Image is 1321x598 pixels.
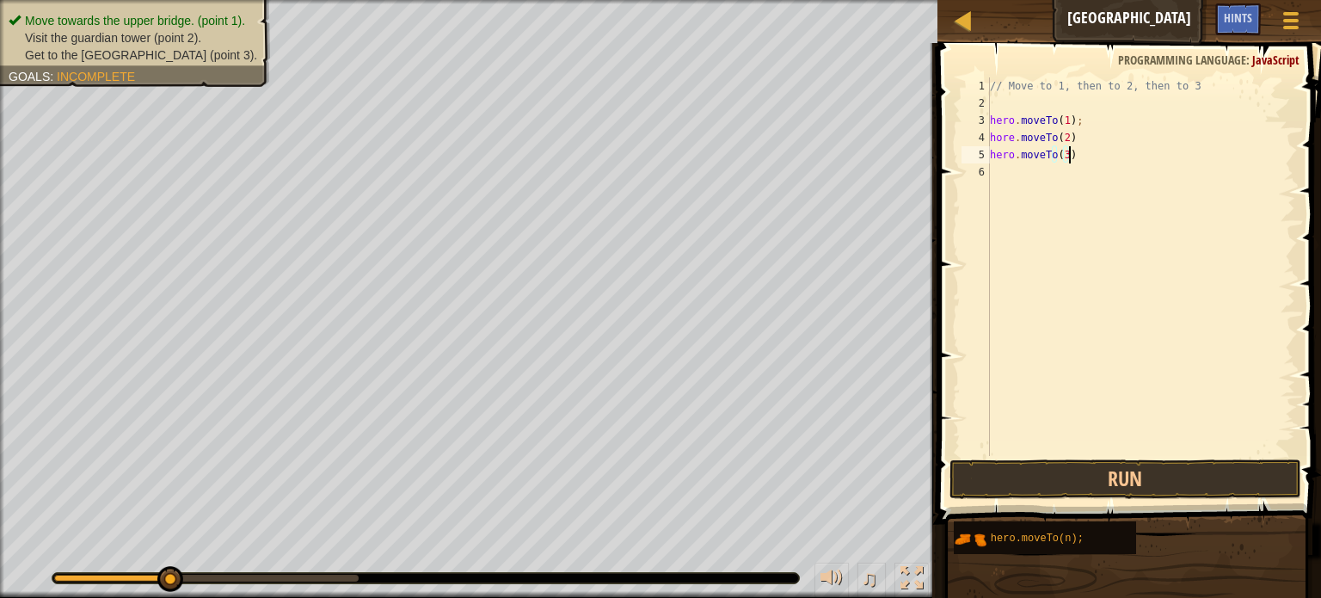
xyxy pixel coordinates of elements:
button: Adjust volume [814,563,849,598]
span: Programming language [1118,52,1246,68]
span: : [50,70,57,83]
div: 5 [962,146,990,163]
span: ♫ [861,565,878,591]
span: JavaScript [1252,52,1299,68]
span: hero.moveTo(n); [991,533,1084,545]
img: portrait.png [954,523,986,556]
span: Goals [9,70,50,83]
span: Get to the [GEOGRAPHIC_DATA] (point 3). [25,48,257,62]
div: 6 [962,163,990,181]
button: Show game menu [1269,3,1312,44]
span: Move towards the upper bridge. (point 1). [25,14,245,28]
li: Move towards the upper bridge. (point 1). [9,12,257,29]
button: ♫ [857,563,887,598]
li: Get to the town gate (point 3). [9,46,257,64]
button: Run [949,459,1301,499]
div: 1 [962,77,990,95]
div: 2 [962,95,990,112]
span: : [1246,52,1252,68]
span: Visit the guardian tower (point 2). [25,31,201,45]
li: Visit the guardian tower (point 2). [9,29,257,46]
button: Toggle fullscreen [894,563,929,598]
div: 4 [962,129,990,146]
span: Incomplete [57,70,135,83]
span: Hints [1224,9,1252,26]
div: 3 [962,112,990,129]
